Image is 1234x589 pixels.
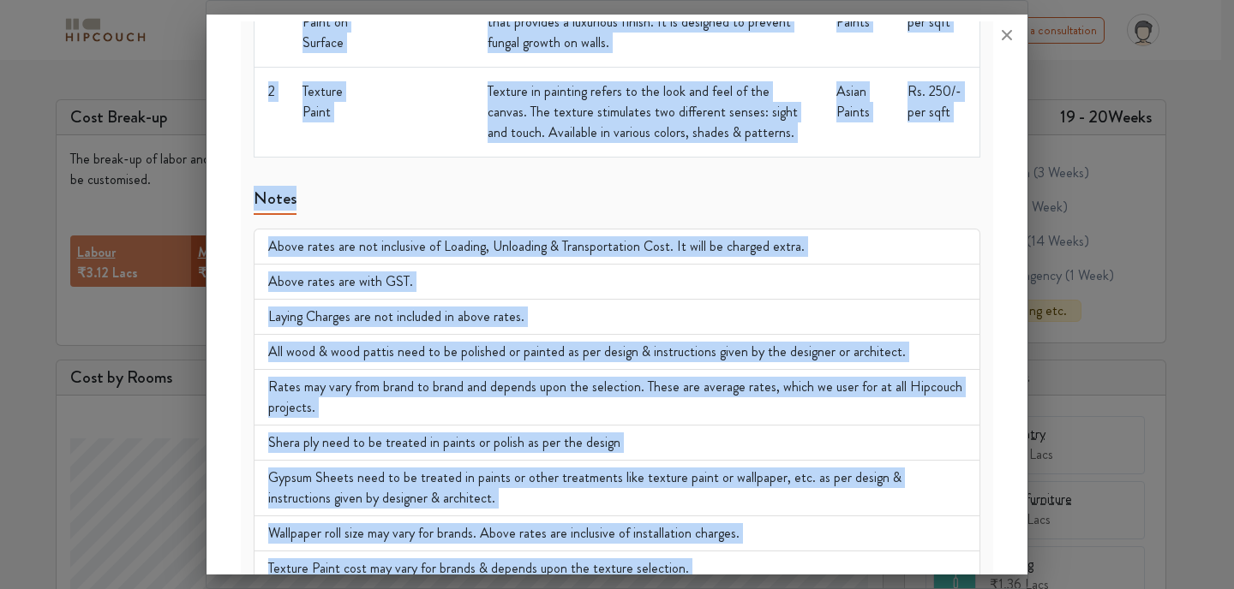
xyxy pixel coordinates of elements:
td: Asian Paints [823,67,894,157]
td: Texture Paint [289,67,386,157]
li: Wallpaper roll size may vary for brands. Above rates are inclusive of installation charges. [254,516,980,551]
li: Laying Charges are not included in above rates. [254,300,980,335]
li: Rates may vary from brand to brand and depends upon the selection. These are average rates, which... [254,370,980,425]
li: Above rates are with GST. [254,265,980,300]
td: 2 [255,67,290,157]
li: Gypsum Sheets need to be treated in paints or other treatments like texture paint or wallpaper, e... [254,461,980,516]
li: Shera ply need to be treated in paints or polish as per the design [254,425,980,461]
td: Rs. 250/- per sqft [894,67,979,157]
td: Texture in painting refers to the look and feel of the canvas. The texture stimulates two differe... [474,67,823,157]
li: Above rates are not inclusive of Loading, Unloading & Transportation Cost. It will be charged extra. [254,229,980,265]
h5: Notes [254,188,297,215]
li: Texture Paint cost may vary for brands & depends upon the texture selection. [254,551,980,586]
li: All wood & wood pattis need to be polished or painted as per design & instructions given by the d... [254,335,980,370]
